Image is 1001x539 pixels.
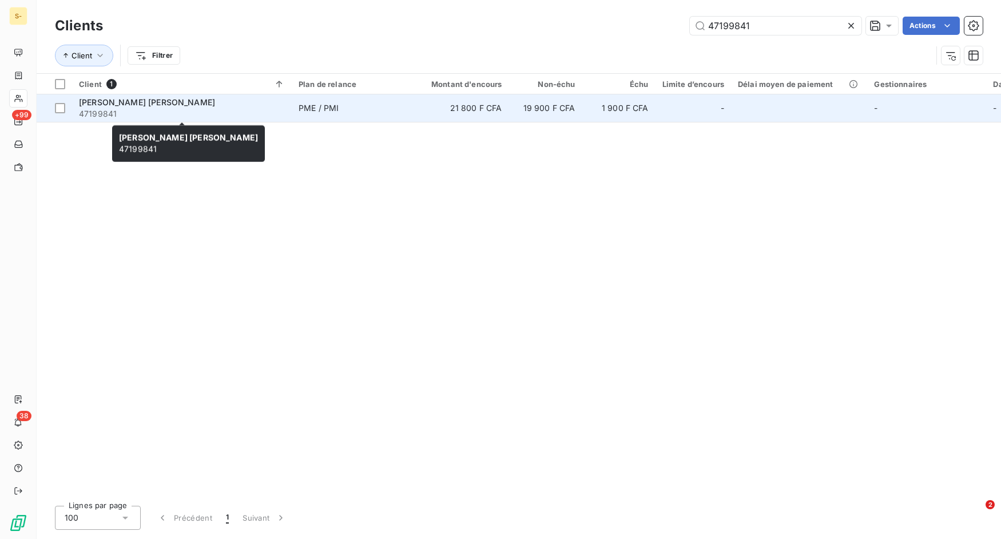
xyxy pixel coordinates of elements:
span: - [721,102,724,114]
span: - [993,103,996,113]
div: Délai moyen de paiement [738,80,860,89]
span: Client [79,80,102,89]
div: Gestionnaires [874,80,979,89]
button: Précédent [150,506,219,530]
span: Client [71,51,92,60]
td: 21 800 F CFA [411,94,509,122]
button: Client [55,45,113,66]
button: 1 [219,506,236,530]
span: 1 [106,79,117,89]
span: 2 [986,500,995,509]
button: Filtrer [128,46,180,65]
div: Plan de relance [299,80,404,89]
img: Logo LeanPay [9,514,27,532]
div: Montant d'encours [418,80,502,89]
span: 47199841 [79,108,285,120]
span: [PERSON_NAME] [PERSON_NAME] [79,97,215,107]
div: PME / PMI [299,102,339,114]
td: 1 900 F CFA [582,94,656,122]
div: Échu [589,80,649,89]
span: [PERSON_NAME] [PERSON_NAME] [119,133,258,142]
span: 38 [17,411,31,421]
input: Rechercher [690,17,861,35]
span: 1 [226,512,229,524]
div: Non-échu [516,80,575,89]
span: 47199841 [119,133,258,154]
div: S- [9,7,27,25]
button: Actions [903,17,960,35]
h3: Clients [55,15,103,36]
iframe: Intercom live chat [962,500,990,528]
span: - [874,103,877,113]
div: Limite d’encours [662,80,724,89]
span: +99 [12,110,31,120]
td: 19 900 F CFA [509,94,582,122]
button: Suivant [236,506,293,530]
span: 100 [65,512,78,524]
